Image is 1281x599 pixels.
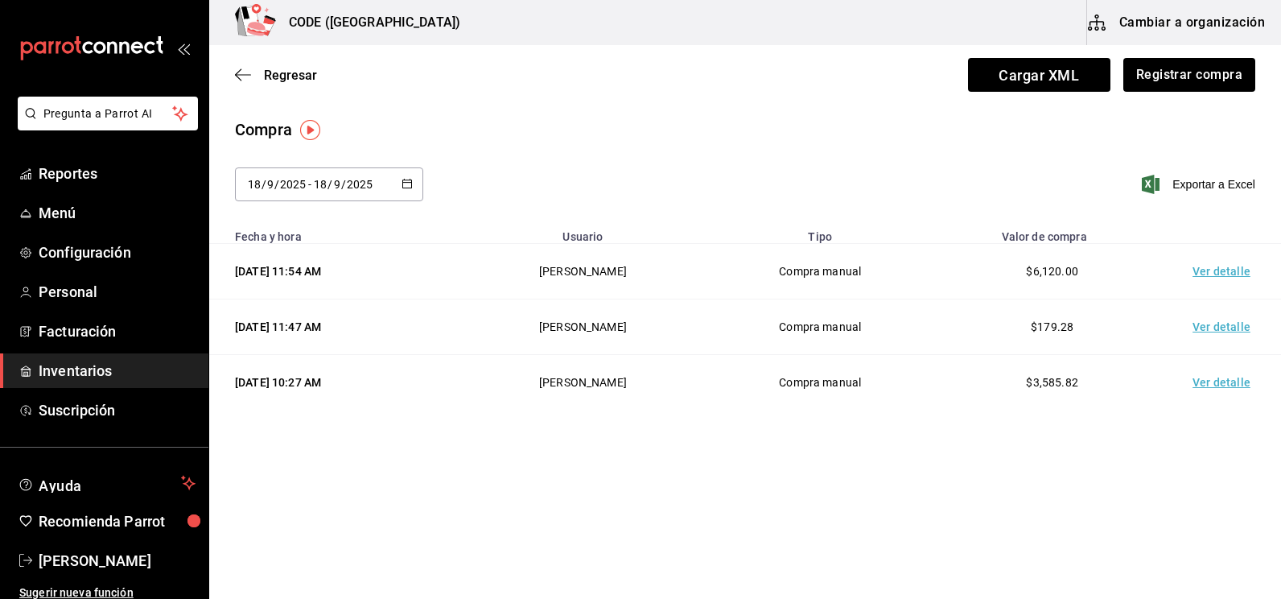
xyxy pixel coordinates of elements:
a: Pregunta a Parrot AI [11,117,198,134]
span: Ayuda [39,473,175,493]
span: / [262,178,266,191]
span: Regresar [264,68,317,83]
button: Exportar a Excel [1145,175,1255,194]
input: Month [333,178,341,191]
td: Ver detalle [1168,244,1281,299]
span: Recomienda Parrot [39,510,196,532]
td: Compra manual [704,355,936,411]
span: Personal [39,281,196,303]
span: - [308,178,311,191]
span: Reportes [39,163,196,184]
th: Tipo [704,221,936,244]
span: Cargar XML [968,58,1110,92]
input: Year [279,178,307,191]
td: Ver detalle [1168,299,1281,355]
td: [PERSON_NAME] [462,299,705,355]
button: Pregunta a Parrot AI [18,97,198,130]
td: [PERSON_NAME] [462,244,705,299]
input: Day [313,178,327,191]
span: Inventarios [39,360,196,382]
td: Compra manual [704,299,936,355]
th: Fecha y hora [209,221,462,244]
span: / [327,178,332,191]
div: [DATE] 10:27 AM [235,374,443,390]
span: Pregunta a Parrot AI [43,105,173,122]
span: Menú [39,202,196,224]
span: Configuración [39,242,196,263]
span: / [274,178,279,191]
span: $179.28 [1031,320,1073,333]
button: Registrar compra [1123,58,1255,92]
input: Day [247,178,262,191]
img: Tooltip marker [300,120,320,140]
span: Suscripción [39,399,196,421]
th: Usuario [462,221,705,244]
button: open_drawer_menu [177,42,190,55]
span: $6,120.00 [1026,265,1077,278]
span: / [341,178,346,191]
button: Regresar [235,68,317,83]
div: [DATE] 11:54 AM [235,263,443,279]
td: Compra manual [704,244,936,299]
input: Month [266,178,274,191]
th: Valor de compra [936,221,1168,244]
div: [DATE] 11:47 AM [235,319,443,335]
span: $3,585.82 [1026,376,1077,389]
td: [PERSON_NAME] [462,355,705,411]
td: Ver detalle [1168,355,1281,411]
span: [PERSON_NAME] [39,550,196,572]
span: Facturación [39,320,196,342]
h3: CODE ([GEOGRAPHIC_DATA]) [276,13,460,32]
div: Compra [235,118,292,142]
input: Year [346,178,373,191]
